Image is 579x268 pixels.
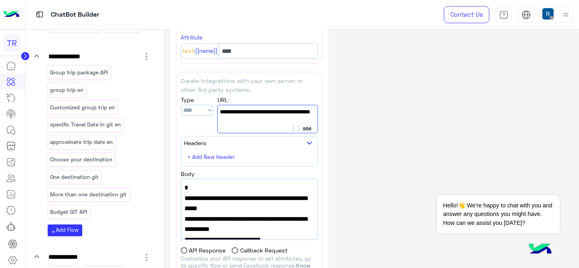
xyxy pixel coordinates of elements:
label: Callback Request [232,246,287,255]
span: "auth_token":"78c47e59f3bd6e7554e1f54526cd811ae2d3df65", [184,203,314,224]
p: ChatBot Builder [51,9,99,20]
p: group trip en [50,85,84,95]
label: Type [181,96,194,104]
div: 956 [300,125,314,133]
img: hulul-logo.png [526,235,555,264]
p: approximate trip date en [50,137,114,147]
button: keyboard_arrow_down [305,138,314,148]
p: Budget GIT API [50,207,88,217]
label: URL [217,96,231,104]
span: Text [182,47,194,56]
span: "url":"[URL][DOMAIN_NAME]", [184,193,314,204]
a: Contact Us [444,6,489,23]
small: Attribute [181,35,202,41]
div: TR [3,34,21,52]
span: Hello!👋 We're happy to chat with you and answer any questions you might have. How can we assist y... [437,195,559,233]
img: Logo [3,6,20,23]
p: Create integrations with your own server or other 3rd party systems. [181,76,318,94]
p: Choose your destination [50,155,113,164]
button: + Add New Header [184,151,239,163]
i: keyboard_arrow_down [32,252,42,261]
a: tab [496,6,512,23]
span: { [184,183,314,193]
img: tab [522,10,531,20]
button: addAdd Flow [48,224,82,236]
label: API Response [181,246,226,255]
img: userImage [542,8,554,20]
i: keyboard_arrow_down [305,138,314,148]
p: Customized group trip en [50,103,116,112]
label: Body [181,170,195,178]
p: One destination git [50,172,99,182]
img: tab [35,9,45,20]
label: Headers [184,139,206,147]
i: add [51,229,56,234]
span: [URL][DOMAIN_NAME] [220,107,316,116]
p: More than one destination git [50,190,127,199]
img: profile [561,10,571,20]
i: keyboard_arrow_down [32,51,42,61]
p: specific Travel Date in git en [50,120,122,129]
span: "limit":"5", [184,235,314,245]
p: Group trip package API [50,68,109,77]
span: :{{name}} [194,47,217,56]
img: tab [499,10,509,20]
span: "failure_flow_name":"fail", [184,224,314,235]
button: Add user attribute [292,125,300,133]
